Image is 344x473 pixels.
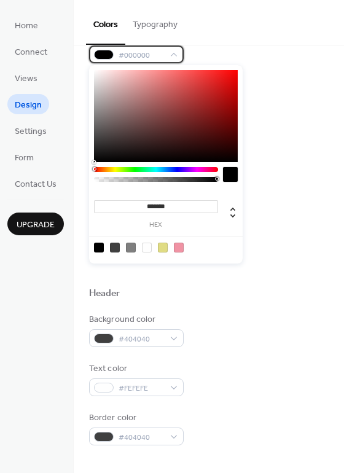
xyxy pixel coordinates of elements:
[89,412,181,424] div: Border color
[7,15,45,35] a: Home
[89,362,181,375] div: Text color
[126,243,136,252] div: rgb(127, 127, 127)
[158,243,168,252] div: rgb(224, 220, 132)
[15,20,38,33] span: Home
[94,243,104,252] div: rgb(0, 0, 0)
[89,313,181,326] div: Background color
[7,68,45,88] a: Views
[17,219,55,232] span: Upgrade
[7,173,64,193] a: Contact Us
[7,41,55,61] a: Connect
[119,49,164,62] span: #000000
[15,72,37,85] span: Views
[15,152,34,165] span: Form
[15,46,47,59] span: Connect
[7,213,64,235] button: Upgrade
[119,431,164,444] span: #404040
[15,125,47,138] span: Settings
[89,287,120,300] div: Header
[7,94,49,114] a: Design
[174,243,184,252] div: rgb(240, 147, 164)
[15,99,42,112] span: Design
[119,382,164,395] span: #FEFEFE
[142,243,152,252] div: rgb(254, 254, 254)
[110,243,120,252] div: rgb(64, 64, 64)
[94,222,218,229] label: hex
[15,178,57,191] span: Contact Us
[119,333,164,346] span: #404040
[7,147,41,167] a: Form
[7,120,54,141] a: Settings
